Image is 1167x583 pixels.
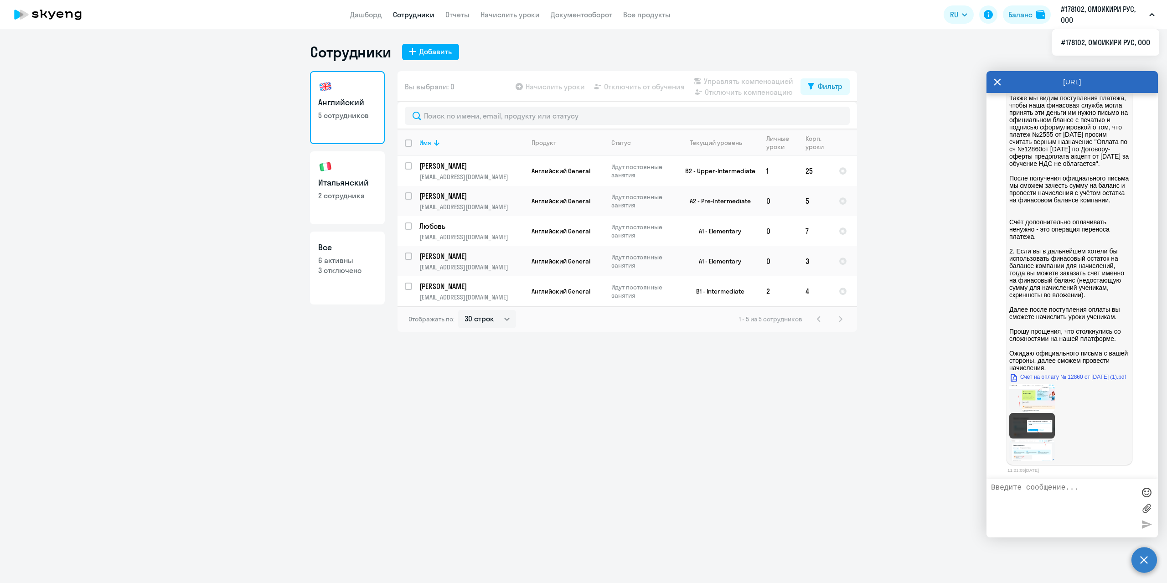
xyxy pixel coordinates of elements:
[611,193,674,209] p: Идут постоянные занятия
[611,283,674,299] p: Идут постоянные занятия
[950,9,958,20] span: RU
[1009,413,1055,439] img: Screenshot_22.png
[739,315,802,323] span: 1 - 5 из 5 сотрудников
[318,160,333,174] img: italian
[402,44,459,60] button: Добавить
[818,81,842,92] div: Фильтр
[674,276,759,306] td: B1 - Intermediate
[1009,7,1130,371] p: [PERSON_NAME], 1. Уточнил информацию у коллег. К сожалению, мы не сможем зачесть сумму по неполно...
[759,246,798,276] td: 0
[419,293,524,301] p: [EMAIL_ADDRESS][DOMAIN_NAME]
[532,139,556,147] div: Продукт
[1007,468,1039,473] time: 11:21:05[DATE]
[405,81,454,92] span: Вы выбрали: 0
[532,139,604,147] div: Продукт
[419,173,524,181] p: [EMAIL_ADDRESS][DOMAIN_NAME]
[532,227,590,235] span: Английский General
[310,232,385,304] a: Все6 активны3 отключено
[798,246,831,276] td: 3
[419,161,522,171] p: [PERSON_NAME]
[405,107,850,125] input: Поиск по имени, email, продукту или статусу
[445,10,470,19] a: Отчеты
[611,139,674,147] div: Статус
[766,134,798,151] div: Личные уроки
[806,134,825,151] div: Корп. уроки
[318,97,377,108] h3: Английский
[1061,4,1146,26] p: #178102, ОМОИКИРИ РУС, ООО
[419,191,522,201] p: [PERSON_NAME]
[310,43,391,61] h1: Сотрудники
[419,263,524,271] p: [EMAIL_ADDRESS][DOMAIN_NAME]
[419,161,524,171] a: [PERSON_NAME]
[419,233,524,241] p: [EMAIL_ADDRESS][DOMAIN_NAME]
[480,10,540,19] a: Начислить уроки
[1003,5,1051,24] button: Балансbalance
[1009,384,1055,412] img: Screenshot_23.png
[1052,29,1159,56] ul: RU
[759,156,798,186] td: 1
[419,281,522,291] p: [PERSON_NAME]
[798,156,831,186] td: 25
[393,10,434,19] a: Сотрудники
[419,221,522,231] p: Любовь
[419,203,524,211] p: [EMAIL_ADDRESS][DOMAIN_NAME]
[551,10,612,19] a: Документооборот
[674,156,759,186] td: B2 - Upper-Intermediate
[318,265,377,275] p: 3 отключено
[408,315,454,323] span: Отображать по:
[419,139,431,147] div: Имя
[350,10,382,19] a: Дашборд
[532,287,590,295] span: Английский General
[682,139,759,147] div: Текущий уровень
[318,191,377,201] p: 2 сотрудника
[759,186,798,216] td: 0
[310,71,385,144] a: Английский5 сотрудников
[1009,371,1126,382] a: Счет на оплату № 12860 от [DATE] (1).pdf
[1008,9,1033,20] div: Баланс
[674,186,759,216] td: A2 - Pre-Intermediate
[611,223,674,239] p: Идут постоянные занятия
[318,79,333,94] img: english
[419,191,524,201] a: [PERSON_NAME]
[1009,440,1055,461] img: Screenshot_21.png
[766,134,792,151] div: Личные уроки
[944,5,974,24] button: RU
[318,242,377,253] h3: Все
[798,276,831,306] td: 4
[419,251,524,261] a: [PERSON_NAME]
[1140,501,1153,515] label: Лимит 10 файлов
[674,246,759,276] td: A1 - Elementary
[318,255,377,265] p: 6 активны
[806,134,831,151] div: Корп. уроки
[419,251,522,261] p: [PERSON_NAME]
[611,253,674,269] p: Идут постоянные занятия
[419,46,452,57] div: Добавить
[798,216,831,246] td: 7
[798,186,831,216] td: 5
[532,167,590,175] span: Английский General
[1036,10,1045,19] img: balance
[690,139,742,147] div: Текущий уровень
[532,257,590,265] span: Английский General
[1056,4,1159,26] button: #178102, ОМОИКИРИ РУС, ООО
[532,197,590,205] span: Английский General
[674,216,759,246] td: A1 - Elementary
[318,110,377,120] p: 5 сотрудников
[759,276,798,306] td: 2
[419,139,524,147] div: Имя
[623,10,671,19] a: Все продукты
[419,221,524,231] a: Любовь
[419,281,524,291] a: [PERSON_NAME]
[800,78,850,95] button: Фильтр
[611,139,631,147] div: Статус
[611,163,674,179] p: Идут постоянные занятия
[318,177,377,189] h3: Итальянский
[759,216,798,246] td: 0
[310,151,385,224] a: Итальянский2 сотрудника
